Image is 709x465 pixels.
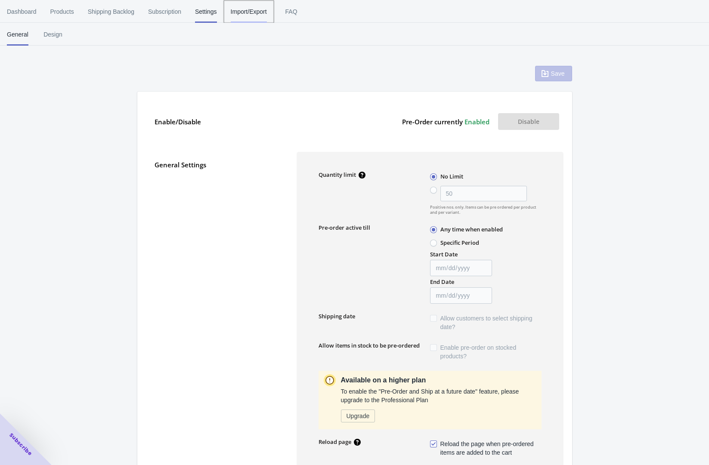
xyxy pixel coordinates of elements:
[8,431,34,457] span: Subscribe
[341,387,536,404] p: To enable the "Pre-Order and Ship at a future date" feature, please upgrade to the Professional Plan
[430,278,454,286] label: End Date
[7,0,37,23] span: Dashboard
[88,0,134,23] span: Shipping Backlog
[319,342,420,349] label: Allow items in stock to be pre-ordered
[281,0,302,23] span: FAQ
[42,23,64,46] span: Design
[430,250,458,258] label: Start Date
[464,117,489,126] span: Enabled
[498,113,559,130] button: Disable
[440,343,542,360] span: Enable pre-order on stocked products?
[155,117,279,126] label: Enable/Disable
[430,205,542,215] span: Positive nos. only. Items can be pre ordered per product and per variant.
[195,0,217,23] span: Settings
[440,225,503,233] label: Any time when enabled
[319,171,356,179] label: Quantity limit
[319,312,355,320] label: Shipping date
[155,160,279,169] label: General Settings
[440,239,479,246] label: Specific Period
[440,172,463,180] label: No Limit
[440,314,542,331] span: Allow customers to select shipping date?
[347,413,370,419] span: Upgrade
[319,438,351,446] label: Reload page
[148,0,181,23] span: Subscription
[231,0,267,23] span: Import/Export
[341,375,536,385] p: Available on a higher plan
[319,224,430,231] label: Pre-order active till
[440,440,542,457] span: Reload the page when pre-ordered items are added to the cart
[341,410,375,422] button: Upgrade
[50,0,74,23] span: Products
[7,23,28,46] span: General
[402,113,489,130] label: Pre-Order currently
